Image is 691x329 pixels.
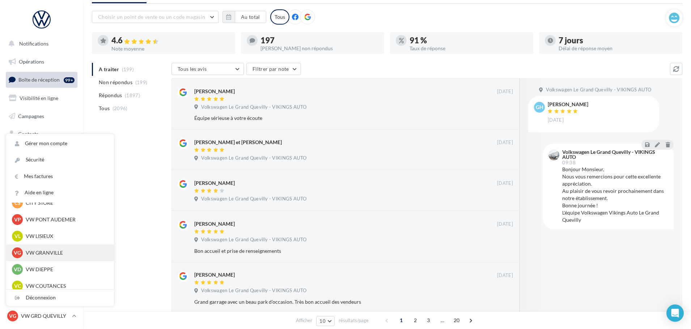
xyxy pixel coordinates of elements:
div: Bon accueil et prise de renseignements [194,247,466,255]
button: 10 [316,316,335,326]
div: 99+ [64,77,75,83]
div: Taux de réponse [410,46,527,51]
a: Médiathèque [4,144,79,160]
span: [DATE] [497,139,513,146]
div: 91 % [410,36,527,44]
p: VW LISIEUX [26,233,105,240]
div: Note moyenne [111,46,229,51]
div: [PERSON_NAME] [194,220,235,228]
div: 4.6 [111,36,229,45]
span: 10 [319,318,326,324]
div: Tous [270,9,289,25]
a: Opérations [4,54,79,69]
span: VG [14,249,21,256]
span: Volkswagen Le Grand Quevilly - VIKINGS AUTO [201,287,306,294]
div: [PERSON_NAME] [194,179,235,187]
button: Notifications [4,36,76,51]
span: 3 [423,315,434,326]
div: 7 jours [559,36,677,44]
span: 20 [451,315,463,326]
a: Sécurité [6,152,114,168]
span: 1 [395,315,407,326]
a: Boîte de réception99+ [4,72,79,87]
div: Volkswagen Le Grand Quevilly - VIKINGS AUTO [562,150,666,160]
span: Opérations [19,59,44,65]
a: Contacts [4,126,79,142]
span: Contacts [18,131,38,137]
span: CS [14,199,21,207]
button: Au total [222,11,266,23]
p: VW GRD QUEVILLY [21,312,69,320]
a: PLV et print personnalisable [4,180,79,202]
span: VP [14,216,21,223]
span: 09:38 [562,160,576,165]
span: Tous [99,105,110,112]
div: [PERSON_NAME] [548,102,588,107]
span: Notifications [19,40,48,47]
p: VW GRANVILLE [26,249,105,256]
a: Visibilité en ligne [4,91,79,106]
div: 197 [260,36,378,44]
a: Mes factures [6,168,114,185]
span: 2 [410,315,421,326]
div: Bonjour Monsieur, Nous vous remercions pour cette excellente appréciation. Au plaisir de vous rev... [562,166,668,224]
span: [DATE] [548,117,564,124]
span: Volkswagen Le Grand Quevilly - VIKINGS AUTO [201,104,306,111]
a: VG VW GRD QUEVILLY [6,309,77,323]
a: Gérer mon compte [6,135,114,152]
button: Tous les avis [171,63,244,75]
span: Boîte de réception [18,77,60,83]
span: Volkswagen Le Grand Quevilly - VIKINGS AUTO [546,87,651,93]
div: Délai de réponse moyen [559,46,677,51]
span: Choisir un point de vente ou un code magasin [98,14,205,20]
div: Équipe sérieuse à votre écoute [194,114,466,122]
a: Campagnes [4,109,79,124]
span: résultats/page [339,317,369,324]
div: [PERSON_NAME] et [PERSON_NAME] [194,139,282,146]
span: [DATE] [497,272,513,279]
span: Tous les avis [178,66,207,72]
span: VL [14,233,21,240]
a: Campagnes DataOnDemand [4,204,79,226]
div: [PERSON_NAME] [194,271,235,278]
span: Afficher [296,317,312,324]
span: (1897) [125,92,140,98]
span: Campagnes [18,113,44,119]
span: Non répondus [99,79,132,86]
span: Volkswagen Le Grand Quevilly - VIKINGS AUTO [201,237,306,243]
span: Visibilité en ligne [20,95,58,101]
span: VG [9,312,16,320]
div: Déconnexion [6,290,114,306]
div: Grand garrage avec un beau park d'occasion. Très bon accueil des vendeurs [194,298,466,306]
button: Choisir un point de vente ou un code magasin [92,11,219,23]
button: Au total [235,11,266,23]
span: ... [437,315,448,326]
p: CITY STORE [26,199,105,207]
span: (2096) [113,105,128,111]
p: VW COUTANCES [26,282,105,290]
div: [PERSON_NAME] non répondus [260,46,378,51]
span: Volkswagen Le Grand Quevilly - VIKINGS AUTO [201,196,306,202]
div: Open Intercom Messenger [666,304,684,322]
button: Filtrer par note [246,63,301,75]
p: VW DIEPPE [26,266,105,273]
span: VC [14,282,21,290]
span: VD [14,266,21,273]
a: Aide en ligne [6,185,114,201]
a: Calendrier [4,163,79,178]
div: [PERSON_NAME] [194,88,235,95]
span: Volkswagen Le Grand Quevilly - VIKINGS AUTO [201,155,306,161]
p: VW PONT AUDEMER [26,216,105,223]
span: (199) [135,79,148,85]
span: GH [536,104,543,111]
span: [DATE] [497,88,513,95]
span: Répondus [99,92,122,99]
span: [DATE] [497,221,513,228]
span: [DATE] [497,180,513,187]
